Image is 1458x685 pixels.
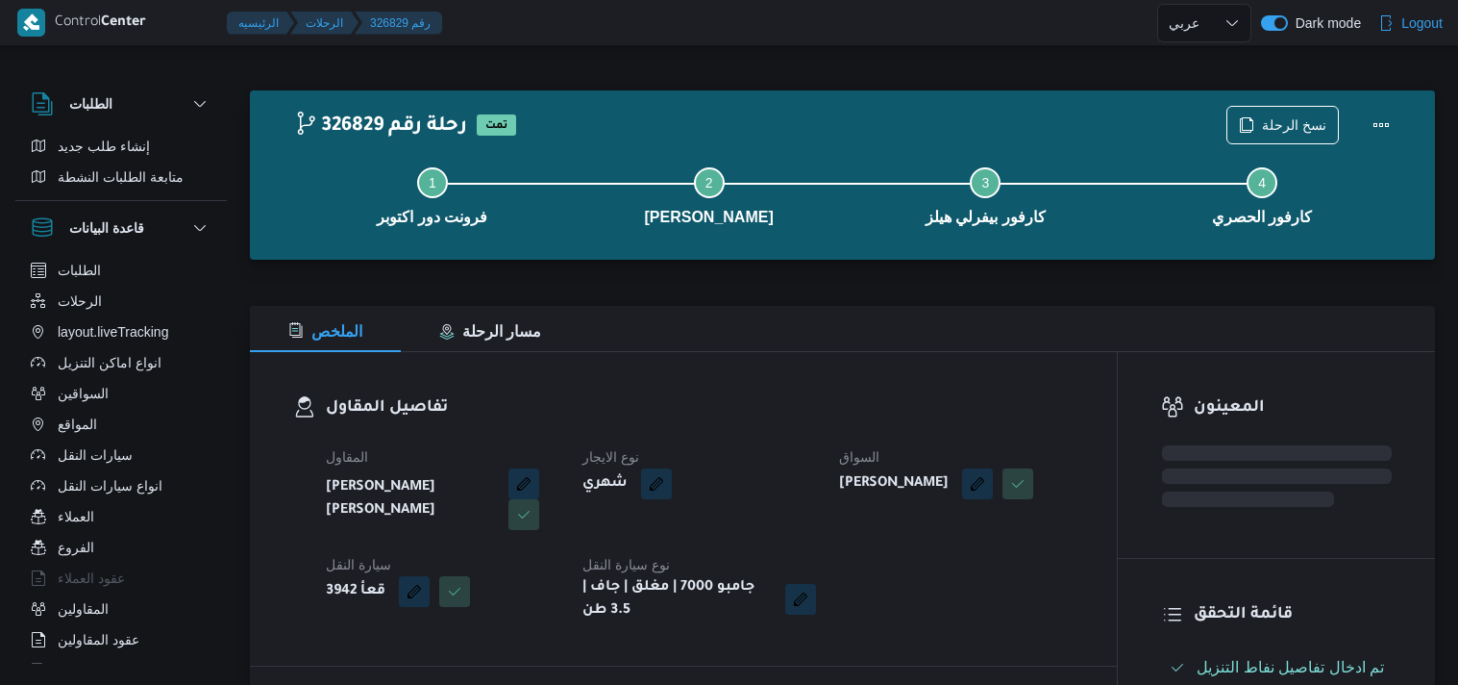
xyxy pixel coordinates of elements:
[848,144,1124,244] button: كارفور بيفرلي هيلز
[17,9,45,37] img: X8yXhbKr1z7QwAAAABJRU5ErkJggg==
[15,131,227,200] div: الطلبات
[58,259,101,282] span: الطلبات
[355,12,442,35] button: 326829 رقم
[58,536,94,559] span: الفروع
[1197,656,1384,679] span: تم ادخال تفاصيل نفاط التنزيل
[645,206,774,229] span: [PERSON_NAME]
[15,255,227,672] div: قاعدة البيانات
[477,114,516,136] span: تمت
[439,323,541,340] span: مسار الرحلة
[58,597,109,621] span: المقاولين
[23,624,219,655] button: عقود المقاولين
[227,12,294,35] button: الرئيسيه
[23,131,219,162] button: إنشاء طلب جديد
[69,92,112,115] h3: الطلبات
[23,470,219,501] button: انواع سيارات النقل
[58,474,162,497] span: انواع سيارات النقل
[1371,4,1450,42] button: Logout
[23,501,219,532] button: العملاء
[58,382,109,405] span: السواقين
[58,444,133,467] span: سيارات النقل
[58,135,150,158] span: إنشاء طلب جديد
[290,12,358,35] button: الرحلات
[23,255,219,286] button: الطلبات
[23,440,219,470] button: سيارات النقل
[377,206,487,229] span: فرونت دور اكتوبر
[58,351,161,374] span: انواع اماكن التنزيل
[58,567,125,590] span: عقود العملاء
[1401,12,1443,35] span: Logout
[1262,114,1326,137] span: نسخ الرحلة
[326,476,495,522] b: [PERSON_NAME] [PERSON_NAME]
[326,557,391,572] span: سيارة النقل
[58,505,94,528] span: العملاء
[926,206,1046,229] span: كارفور بيفرلي هيلز
[23,378,219,409] button: السواقين
[294,144,571,244] button: فرونت دور اكتوبر
[58,628,139,651] span: عقود المقاولين
[981,175,989,190] span: 3
[485,120,507,132] b: تمت
[69,216,144,240] h3: قاعدة البيانات
[1162,652,1392,683] button: تم ادخال تفاصيل نفاط التنزيل
[705,175,713,190] span: 2
[23,286,219,317] button: الرحلات
[1194,395,1392,421] h3: المعينون
[58,659,137,682] span: اجهزة التليفون
[582,449,639,465] span: نوع الايجار
[1226,106,1339,144] button: نسخ الرحلة
[326,395,1074,421] h3: تفاصيل المقاول
[23,594,219,624] button: المقاولين
[23,409,219,440] button: المواقع
[582,576,772,622] b: جامبو 7000 | مغلق | جاف | 3.5 طن
[23,162,219,192] button: متابعة الطلبات النشطة
[839,449,879,465] span: السواق
[1124,144,1400,244] button: كارفور الحصري
[31,92,211,115] button: الطلبات
[839,472,949,495] b: [PERSON_NAME]
[101,15,146,31] b: Center
[1212,206,1312,229] span: كارفور الحصري
[58,320,168,343] span: layout.liveTracking
[23,563,219,594] button: عقود العملاء
[326,580,385,603] b: قعأ 3942
[31,216,211,240] button: قاعدة البيانات
[571,144,848,244] button: [PERSON_NAME]
[58,165,184,189] span: متابعة الطلبات النشطة
[1258,175,1266,190] span: 4
[1194,602,1392,628] h3: قائمة التحقق
[23,532,219,563] button: الفروع
[582,557,670,572] span: نوع سيارة النقل
[1288,15,1361,31] span: Dark mode
[288,323,362,340] span: الملخص
[294,114,467,140] h2: 326829 رحلة رقم
[1197,659,1384,675] span: تم ادخال تفاصيل نفاط التنزيل
[582,472,628,495] b: شهري
[326,449,368,465] span: المقاول
[23,347,219,378] button: انواع اماكن التنزيل
[58,290,102,313] span: الرحلات
[429,175,436,190] span: 1
[58,413,97,436] span: المواقع
[23,317,219,347] button: layout.liveTracking
[1362,106,1400,144] button: Actions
